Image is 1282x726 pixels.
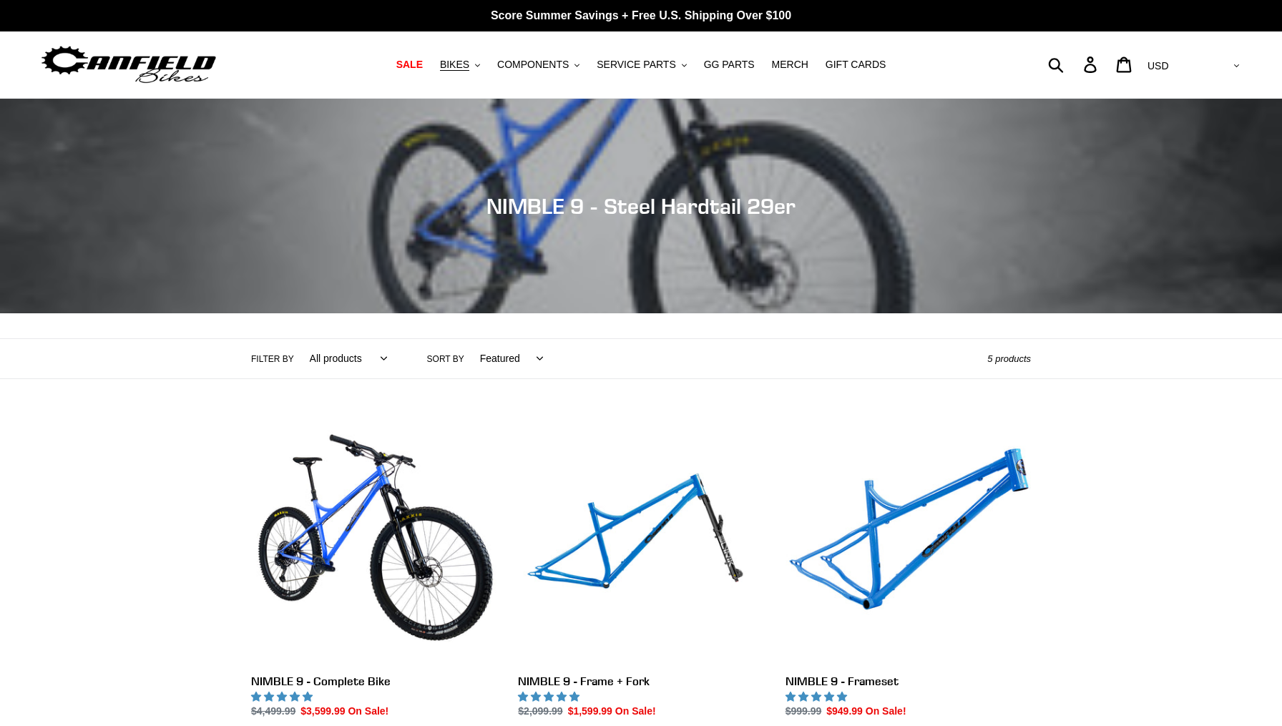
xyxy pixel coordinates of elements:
button: COMPONENTS [490,55,587,74]
a: GIFT CARDS [818,55,894,74]
input: Search [1056,49,1092,80]
img: Canfield Bikes [39,42,218,87]
span: SALE [396,59,423,71]
a: MERCH [765,55,816,74]
span: COMPONENTS [497,59,569,71]
button: BIKES [433,55,487,74]
a: SALE [389,55,430,74]
span: GG PARTS [704,59,755,71]
span: SERVICE PARTS [597,59,675,71]
span: MERCH [772,59,808,71]
span: NIMBLE 9 - Steel Hardtail 29er [486,193,796,219]
span: BIKES [440,59,469,71]
button: SERVICE PARTS [589,55,693,74]
label: Sort by [427,353,464,366]
a: GG PARTS [697,55,762,74]
label: Filter by [251,353,294,366]
span: 5 products [987,353,1031,364]
span: GIFT CARDS [826,59,886,71]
